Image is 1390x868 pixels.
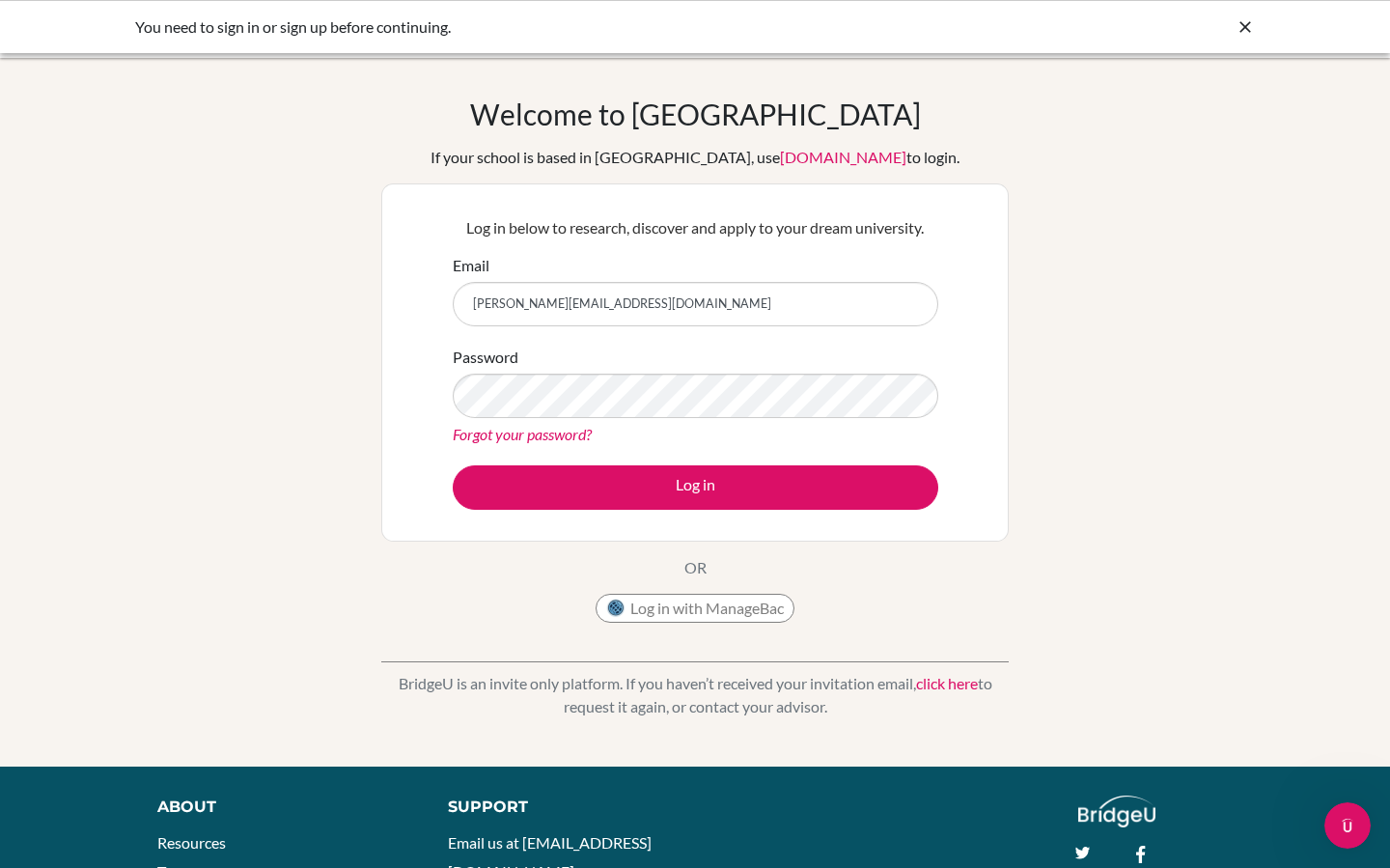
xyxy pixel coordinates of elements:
a: Forgot your password? [453,425,592,443]
a: click here [916,674,978,692]
a: Resources [157,833,226,852]
div: If your school is based in [GEOGRAPHIC_DATA], use to login. [431,146,959,169]
button: Log in [453,465,938,510]
h1: Welcome to [GEOGRAPHIC_DATA] [470,97,921,131]
img: logo_white@2x-f4f0deed5e89b7ecb1c2cc34c3e3d731f90f0f143d5ea2071677605dd97b5244.png [1078,796,1156,827]
div: Support [448,796,676,819]
a: [DOMAIN_NAME] [780,148,906,166]
div: You need to sign in or sign up before continuing. [135,15,965,39]
label: Password [453,346,518,369]
p: OR [684,556,707,579]
iframe: Intercom live chat [1324,802,1371,849]
label: Email [453,254,489,277]
button: Log in with ManageBac [596,594,794,623]
p: Log in below to research, discover and apply to your dream university. [453,216,938,239]
div: About [157,796,404,819]
p: BridgeU is an invite only platform. If you haven’t received your invitation email, to request it ... [381,672,1009,718]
